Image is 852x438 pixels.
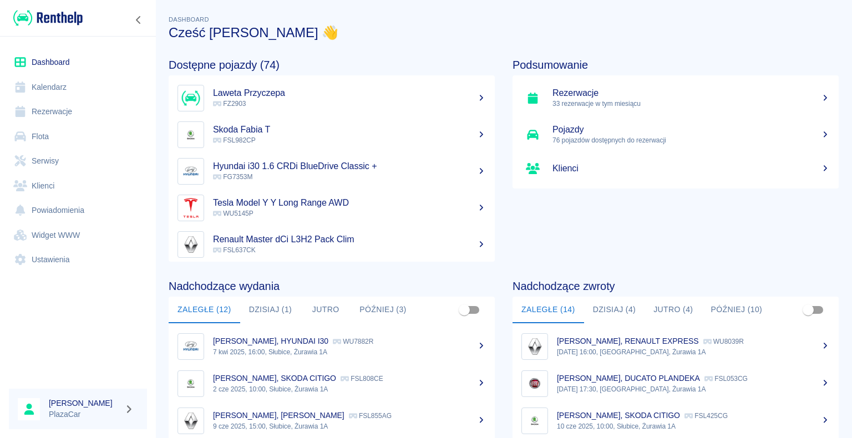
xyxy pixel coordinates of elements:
span: FZ2903 [213,100,246,108]
img: Image [180,124,201,145]
a: Renthelp logo [9,9,83,27]
img: Image [180,88,201,109]
h5: Renault Master dCi L3H2 Pack Clim [213,234,486,245]
h3: Cześć [PERSON_NAME] 👋 [169,25,839,40]
a: ImageTesla Model Y Y Long Range AWD WU5145P [169,190,495,226]
span: FSL637CK [213,246,256,254]
p: 33 rezerwacje w tym miesiącu [552,99,830,109]
span: Pokaż przypisane tylko do mnie [798,299,819,320]
p: 9 cze 2025, 15:00, Słubice, Żurawia 1A [213,421,486,431]
p: [PERSON_NAME], SKODA CITIGO [557,411,680,420]
a: Rezerwacje33 rezerwacje w tym miesiącu [513,80,839,116]
p: FSL855AG [349,412,392,420]
h6: [PERSON_NAME] [49,398,120,409]
span: WU5145P [213,210,253,217]
p: 7 kwi 2025, 16:00, Słubice, Żurawia 1A [213,347,486,357]
a: Klienci [9,174,147,198]
img: Image [180,410,201,431]
p: WU7882R [333,338,373,345]
a: ImageLaweta Przyczepa FZ2903 [169,80,495,116]
a: Powiadomienia [9,198,147,223]
h5: Laweta Przyczepa [213,88,486,99]
p: 76 pojazdów dostępnych do rezerwacji [552,135,830,145]
button: Jutro (4) [645,297,702,323]
span: Dashboard [169,16,209,23]
p: [DATE] 17:30, [GEOGRAPHIC_DATA], Żurawia 1A [557,384,830,394]
p: FSL425CG [684,412,728,420]
button: Zaległe (14) [513,297,584,323]
a: Image[PERSON_NAME], RENAULT EXPRESS WU8039R[DATE] 16:00, [GEOGRAPHIC_DATA], Żurawia 1A [513,328,839,365]
a: Klienci [513,153,839,184]
button: Dzisiaj (1) [240,297,301,323]
p: [PERSON_NAME], DUCATO PLANDEKA [557,374,700,383]
a: Widget WWW [9,223,147,248]
img: Image [180,336,201,357]
button: Jutro [301,297,351,323]
p: WU8039R [703,338,744,345]
p: [PERSON_NAME], RENAULT EXPRESS [557,337,699,345]
span: FSL982CP [213,136,256,144]
img: Image [524,373,545,394]
h5: Klienci [552,163,830,174]
span: Pokaż przypisane tylko do mnie [454,299,475,320]
p: FSL808CE [341,375,383,383]
button: Dzisiaj (4) [584,297,645,323]
img: Image [524,336,545,357]
img: Image [524,410,545,431]
img: Renthelp logo [13,9,83,27]
a: Flota [9,124,147,149]
a: Kalendarz [9,75,147,100]
a: ImageSkoda Fabia T FSL982CP [169,116,495,153]
button: Zaległe (12) [169,297,240,323]
a: Pojazdy76 pojazdów dostępnych do rezerwacji [513,116,839,153]
a: ImageHyundai i30 1.6 CRDi BlueDrive Classic + FG7353M [169,153,495,190]
h5: Rezerwacje [552,88,830,99]
a: Image[PERSON_NAME], HYUNDAI I30 WU7882R7 kwi 2025, 16:00, Słubice, Żurawia 1A [169,328,495,365]
p: FSL053CG [704,375,748,383]
a: Image[PERSON_NAME], DUCATO PLANDEKA FSL053CG[DATE] 17:30, [GEOGRAPHIC_DATA], Żurawia 1A [513,365,839,402]
a: Dashboard [9,50,147,75]
h5: Skoda Fabia T [213,124,486,135]
p: 2 cze 2025, 10:00, Słubice, Żurawia 1A [213,384,486,394]
h5: Hyundai i30 1.6 CRDi BlueDrive Classic + [213,161,486,172]
p: PlazaCar [49,409,120,420]
a: Serwisy [9,149,147,174]
button: Zwiń nawigację [130,13,147,27]
h5: Pojazdy [552,124,830,135]
h4: Nadchodzące wydania [169,279,495,293]
button: Później (10) [702,297,771,323]
img: Image [180,197,201,218]
a: Rezerwacje [9,99,147,124]
p: [PERSON_NAME], HYUNDAI I30 [213,337,328,345]
p: [DATE] 16:00, [GEOGRAPHIC_DATA], Żurawia 1A [557,347,830,357]
button: Później (3) [351,297,415,323]
p: [PERSON_NAME], SKODA CITIGO [213,374,336,383]
img: Image [180,234,201,255]
h4: Dostępne pojazdy (74) [169,58,495,72]
p: 10 cze 2025, 10:00, Słubice, Żurawia 1A [557,421,830,431]
a: Image[PERSON_NAME], SKODA CITIGO FSL808CE2 cze 2025, 10:00, Słubice, Żurawia 1A [169,365,495,402]
span: FG7353M [213,173,252,181]
p: [PERSON_NAME], [PERSON_NAME] [213,411,344,420]
h4: Podsumowanie [513,58,839,72]
h5: Tesla Model Y Y Long Range AWD [213,197,486,208]
img: Image [180,161,201,182]
a: Ustawienia [9,247,147,272]
h4: Nadchodzące zwroty [513,279,839,293]
img: Image [180,373,201,394]
a: ImageRenault Master dCi L3H2 Pack Clim FSL637CK [169,226,495,263]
